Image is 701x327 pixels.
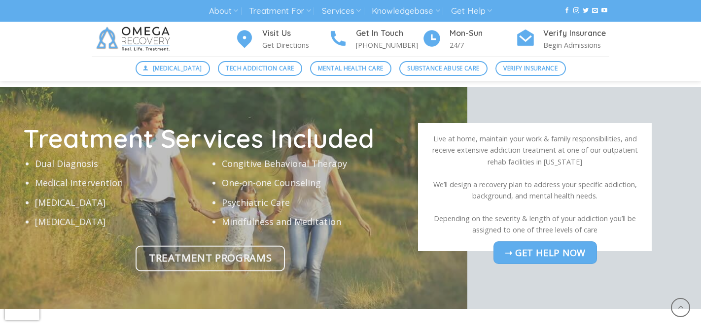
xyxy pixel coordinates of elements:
[573,7,579,14] a: Follow on Instagram
[428,133,642,167] div: Live at home, maintain your work & family responsibilities, and receive extensive addiction treat...
[310,61,391,76] a: Mental Health Care
[543,27,609,40] h4: Verify Insurance
[262,27,328,40] h4: Visit Us
[495,61,566,76] a: Verify Insurance
[564,7,570,14] a: Follow on Facebook
[322,2,361,20] a: Services
[35,156,210,170] li: Dual Diagnosis
[222,156,397,170] li: Congitive Behavioral Therapy
[23,126,397,151] h2: Treatment Services Included
[451,2,492,20] a: Get Help
[328,27,422,51] a: Get In Touch [PHONE_NUMBER]
[92,22,178,56] img: Omega Recovery
[35,176,210,190] li: Medical Intervention
[356,27,422,40] h4: Get In Touch
[209,2,238,20] a: About
[516,27,609,51] a: Verify Insurance Begin Admissions
[235,27,328,51] a: Visit Us Get Directions
[543,39,609,51] p: Begin Admissions
[407,64,479,73] span: Substance Abuse Care
[450,27,516,40] h4: Mon-Sun
[149,250,272,266] span: Treatment Programs
[601,7,607,14] a: Follow on YouTube
[505,245,586,260] span: ➝ Get help now
[218,61,302,76] a: Tech Addiction Care
[318,64,383,73] span: Mental Health Care
[222,195,397,209] li: Psychiatric Care
[583,7,589,14] a: Follow on Twitter
[592,7,598,14] a: Send us an email
[356,39,422,51] p: [PHONE_NUMBER]
[372,2,440,20] a: Knowledgebase
[428,179,642,201] div: We’ll design a recovery plan to address your specific addiction, background, and mental health ne...
[35,215,210,229] li: [MEDICAL_DATA]
[671,298,690,317] a: Go to top
[153,64,202,73] span: [MEDICAL_DATA]
[222,215,397,229] li: Mindfulness and Meditation
[222,176,397,190] li: One-on-one Counseling
[450,39,516,51] p: 24/7
[249,2,311,20] a: Treatment For
[503,64,558,73] span: Verify Insurance
[136,61,210,76] a: [MEDICAL_DATA]
[399,61,488,76] a: Substance Abuse Care
[428,213,642,235] div: Depending on the severity & length of your addiction you’ll be assigned to one of three levels of...
[136,246,285,271] a: Treatment Programs
[493,241,597,264] a: ➝ Get help now
[262,39,328,51] p: Get Directions
[226,64,294,73] span: Tech Addiction Care
[35,195,210,209] li: [MEDICAL_DATA]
